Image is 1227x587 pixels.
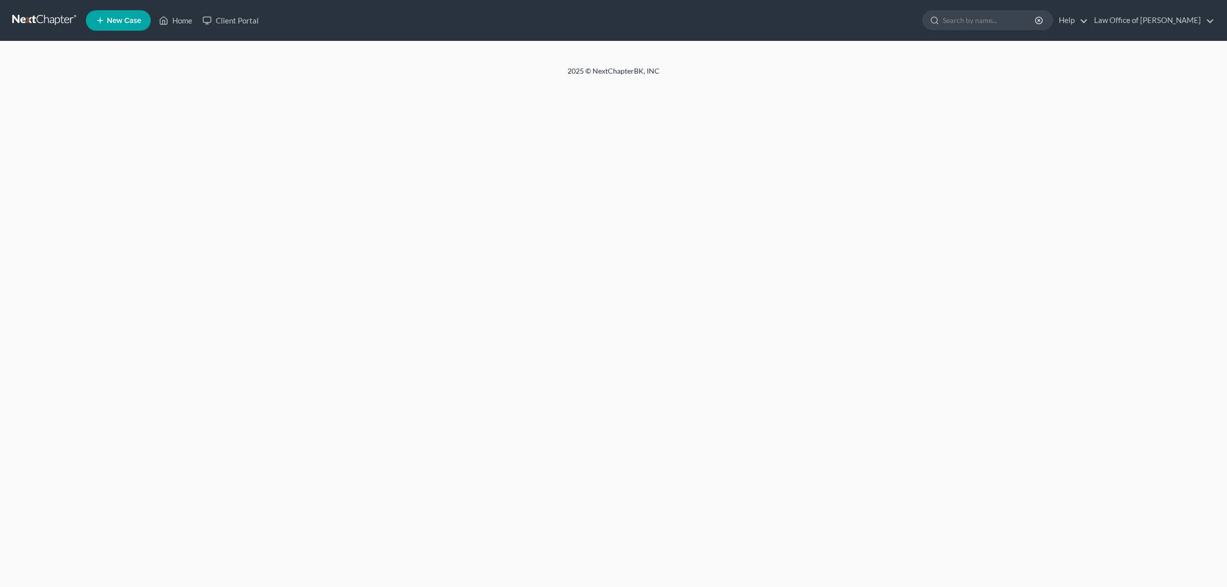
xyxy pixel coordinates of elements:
span: New Case [107,17,141,25]
a: Law Office of [PERSON_NAME] [1089,11,1214,30]
a: Client Portal [197,11,264,30]
input: Search by name... [943,11,1036,30]
div: 2025 © NextChapterBK, INC [322,66,905,84]
a: Help [1054,11,1088,30]
a: Home [154,11,197,30]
